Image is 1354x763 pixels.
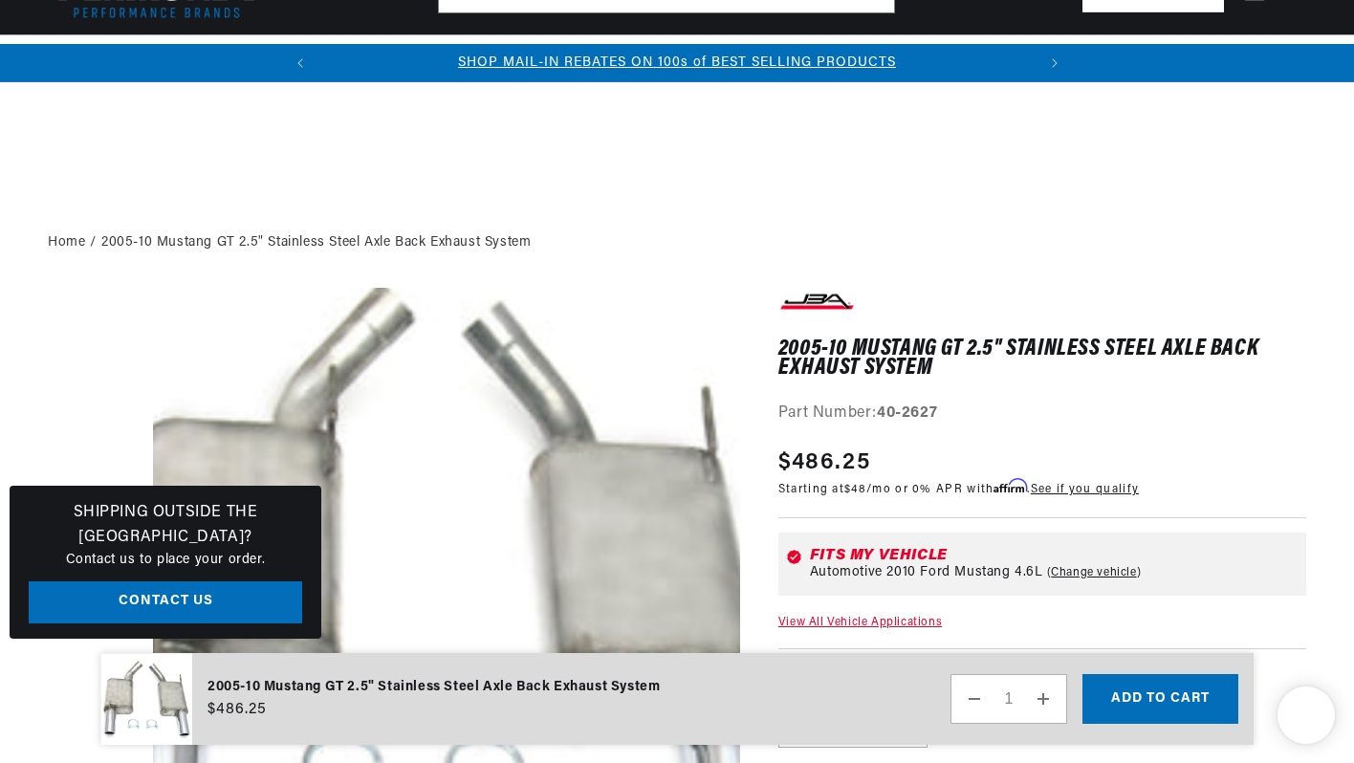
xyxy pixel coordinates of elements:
span: Affirm [994,479,1027,493]
summary: Headers, Exhausts & Components [360,35,603,80]
summary: Product Support [1190,35,1306,81]
strong: 40-2627 [877,405,937,421]
div: 1 of 2 [319,53,1036,74]
button: Translation missing: en.sections.announcements.previous_announcement [281,44,319,82]
a: Contact Us [29,581,302,624]
h1: 2005-10 Mustang GT 2.5" Stainless Steel Axle Back Exhaust System [778,339,1306,379]
p: Starting at /mo or 0% APR with . [778,480,1139,498]
a: SHOP MAIL-IN REBATES ON 100s of BEST SELLING PRODUCTS [458,55,896,70]
a: Change vehicle [1047,565,1142,580]
a: View All Vehicle Applications [778,617,942,628]
summary: Engine Swaps [603,35,712,80]
summary: Spark Plug Wires [852,35,988,80]
summary: Motorcycle [987,35,1086,80]
a: 2005-10 Mustang GT 2.5" Stainless Steel Axle Back Exhaust System [101,232,531,253]
summary: Ignition Conversions [48,35,202,80]
a: See if you qualify - Learn more about Affirm Financing (opens in modal) [1031,484,1139,495]
span: $48 [844,484,866,495]
span: $486.25 [778,446,870,480]
div: Part Number: [778,402,1306,426]
button: Translation missing: en.sections.announcements.next_announcement [1036,44,1074,82]
h3: Shipping Outside the [GEOGRAPHIC_DATA]? [29,501,302,550]
nav: breadcrumbs [48,232,1306,253]
a: Home [48,232,85,253]
span: $486.25 [207,698,267,721]
img: 2005-10 Mustang GT 2.5" Stainless Steel Axle Back Exhaust System [100,653,192,746]
div: 2005-10 Mustang GT 2.5" Stainless Steel Axle Back Exhaust System [207,677,660,698]
button: Add to cart [1082,674,1238,724]
div: Announcement [319,53,1036,74]
p: Contact us to place your order. [29,550,302,571]
summary: Coils & Distributors [202,35,360,80]
div: Fits my vehicle [810,548,1299,563]
summary: Battery Products [712,35,852,80]
span: Automotive 2010 Ford Mustang 4.6L [810,565,1043,580]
